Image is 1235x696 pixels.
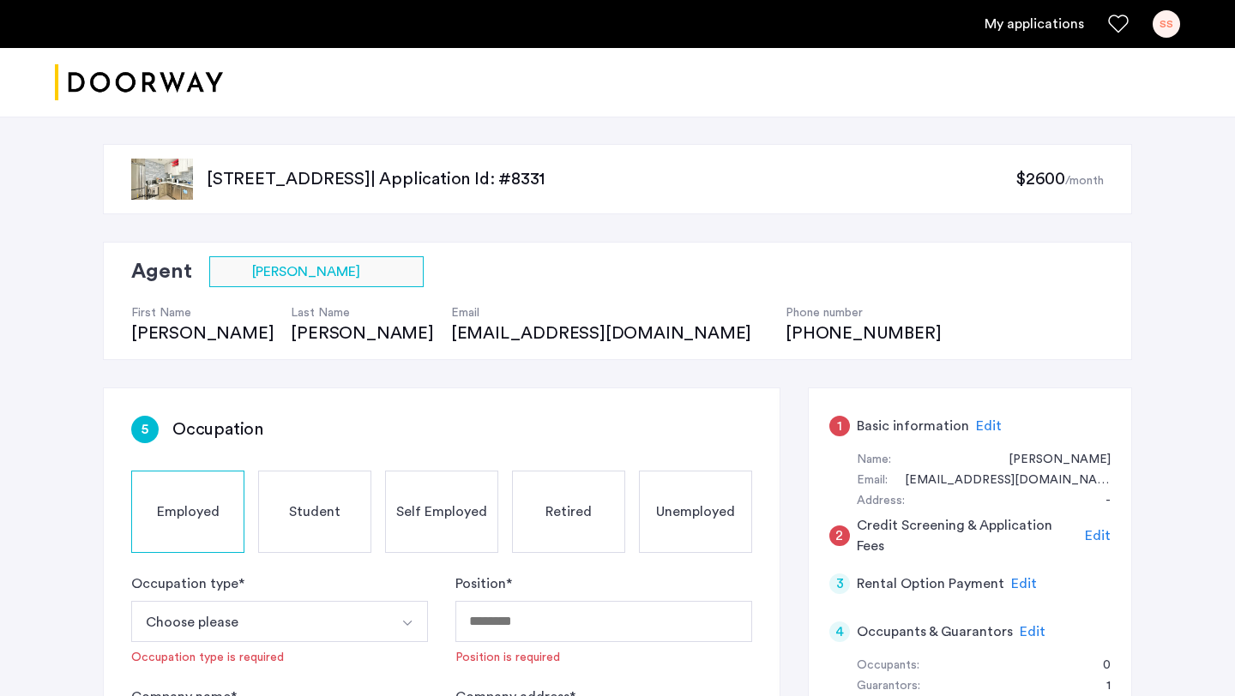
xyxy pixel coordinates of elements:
[1020,625,1045,639] span: Edit
[1015,171,1065,188] span: $2600
[545,501,592,522] span: Retired
[396,501,487,522] span: Self Employed
[291,304,433,321] h4: Last Name
[829,621,850,642] div: 4
[451,321,768,345] div: [EMAIL_ADDRESS][DOMAIN_NAME]
[131,256,192,287] h2: Agent
[131,159,193,200] img: apartment
[786,321,941,345] div: [PHONE_NUMBER]
[829,416,850,436] div: 1
[1011,577,1037,591] span: Edit
[131,304,274,321] h4: First Name
[451,304,768,321] h4: Email
[857,573,1004,594] h5: Rental Option Payment
[387,601,428,642] button: Select option
[857,416,969,436] h5: Basic information
[857,621,1013,642] h5: Occupants & Guarantors
[207,167,1015,191] p: [STREET_ADDRESS] | Application Id: #8331
[1088,491,1111,512] div: -
[455,573,512,594] label: Position *
[1163,627,1218,679] iframe: chat widget
[172,417,263,441] h3: Occupation
[985,14,1084,34] a: My application
[1108,14,1129,34] a: Favorites
[1086,656,1111,676] div: 0
[131,321,274,345] div: [PERSON_NAME]
[829,525,850,546] div: 2
[857,515,1079,556] h5: Credit Screening & Application Fees
[157,501,220,522] span: Employed
[1153,10,1180,38] div: SS
[131,649,284,666] div: Occupation type is required
[131,573,244,594] label: Occupation type *
[829,573,850,594] div: 3
[401,616,414,630] img: arrow
[991,450,1111,471] div: Sajan Samuel
[131,416,159,443] div: 5
[455,649,560,666] div: Position is required
[1085,529,1111,543] span: Edit
[55,51,223,115] a: Cazamio logo
[888,471,1111,491] div: sajan.samuel45@gmail.com
[289,501,340,522] span: Student
[857,471,888,491] div: Email:
[291,321,433,345] div: [PERSON_NAME]
[786,304,941,321] h4: Phone number
[55,51,223,115] img: logo
[857,491,905,512] div: Address:
[857,656,919,676] div: Occupants:
[1065,175,1104,187] sub: /month
[656,501,735,522] span: Unemployed
[857,450,891,471] div: Name:
[131,601,388,642] button: Select option
[976,419,1002,433] span: Edit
